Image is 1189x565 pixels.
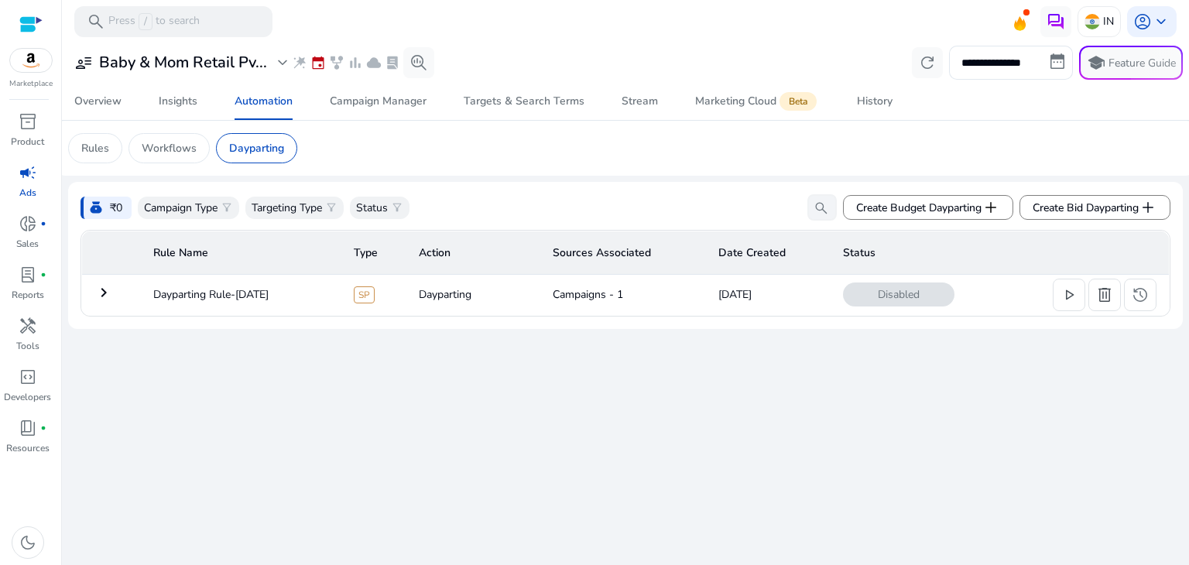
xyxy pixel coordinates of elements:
span: school [1087,53,1105,72]
div: Insights [159,96,197,107]
span: filter_alt [221,201,233,214]
th: Type [341,231,407,275]
button: refresh [912,47,943,78]
td: Campaigns - 1 [540,275,706,315]
p: Product [11,135,44,149]
span: campaign [19,163,37,182]
span: book_4 [19,419,37,437]
p: Marketplace [9,78,53,90]
span: handyman [19,317,37,335]
button: schoolFeature Guide [1079,46,1183,80]
p: ₹0 [110,200,122,216]
p: Campaign Type [144,200,218,216]
span: donut_small [19,214,37,233]
span: add [982,198,1000,217]
span: event [310,55,326,70]
span: Disabled [843,282,954,306]
div: Targets & Search Terms [464,96,584,107]
p: Rules [81,140,109,156]
div: Automation [235,96,293,107]
span: refresh [918,53,937,72]
span: keyboard_arrow_down [1152,12,1170,31]
span: / [139,13,152,30]
span: code_blocks [19,368,37,386]
span: fiber_manual_record [40,221,46,227]
span: money_bag [88,200,104,215]
p: Reports [12,288,44,302]
button: play_arrow [1053,279,1085,311]
span: search [814,200,829,216]
span: lab_profile [385,55,400,70]
p: Ads [19,186,36,200]
span: history [1131,286,1150,304]
span: play_arrow [1060,286,1078,304]
div: Campaign Manager [330,96,427,107]
th: Sources Associated [540,231,706,275]
h3: Baby & Mom Retail Pv... [99,53,267,72]
span: search_insights [409,53,428,72]
span: dark_mode [19,533,37,552]
span: lab_profile [19,265,37,284]
span: expand_more [273,53,292,72]
span: fiber_manual_record [40,272,46,278]
span: filter_alt [391,201,403,214]
span: account_circle [1133,12,1152,31]
span: Beta [780,92,817,111]
th: Date Created [706,231,830,275]
div: History [857,96,893,107]
button: delete [1088,279,1121,311]
span: family_history [329,55,344,70]
p: Sales [16,237,39,251]
p: Tools [16,339,39,353]
th: Rule Name [141,231,341,275]
p: Feature Guide [1108,56,1176,71]
mat-icon: keyboard_arrow_right [94,283,113,302]
img: amazon.svg [10,49,52,72]
th: Status [831,231,1170,275]
p: Status [356,200,388,216]
span: filter_alt [325,201,338,214]
span: wand_stars [292,55,307,70]
div: Stream [622,96,658,107]
p: Developers [4,390,51,404]
div: Overview [74,96,122,107]
span: Create Budget Dayparting [856,198,1000,217]
span: fiber_manual_record [40,425,46,431]
p: Press to search [108,13,200,30]
p: Resources [6,441,50,455]
span: add [1139,198,1157,217]
span: Create Bid Dayparting [1033,198,1157,217]
th: Action [406,231,540,275]
button: Create Bid Daypartingadd [1019,195,1170,220]
p: Targeting Type [252,200,322,216]
button: search_insights [403,47,434,78]
td: Dayparting Rule-[DATE] [141,275,341,315]
span: cloud [366,55,382,70]
span: SP [354,286,375,303]
button: Create Budget Daypartingadd [843,195,1013,220]
td: [DATE] [706,275,830,315]
p: Dayparting [229,140,284,156]
span: user_attributes [74,53,93,72]
td: Dayparting [406,275,540,315]
span: bar_chart [348,55,363,70]
img: in.svg [1084,14,1100,29]
span: delete [1095,286,1114,304]
div: Marketing Cloud [695,95,820,108]
span: inventory_2 [19,112,37,131]
span: search [87,12,105,31]
p: Workflows [142,140,197,156]
button: history [1124,279,1156,311]
p: IN [1103,8,1114,35]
